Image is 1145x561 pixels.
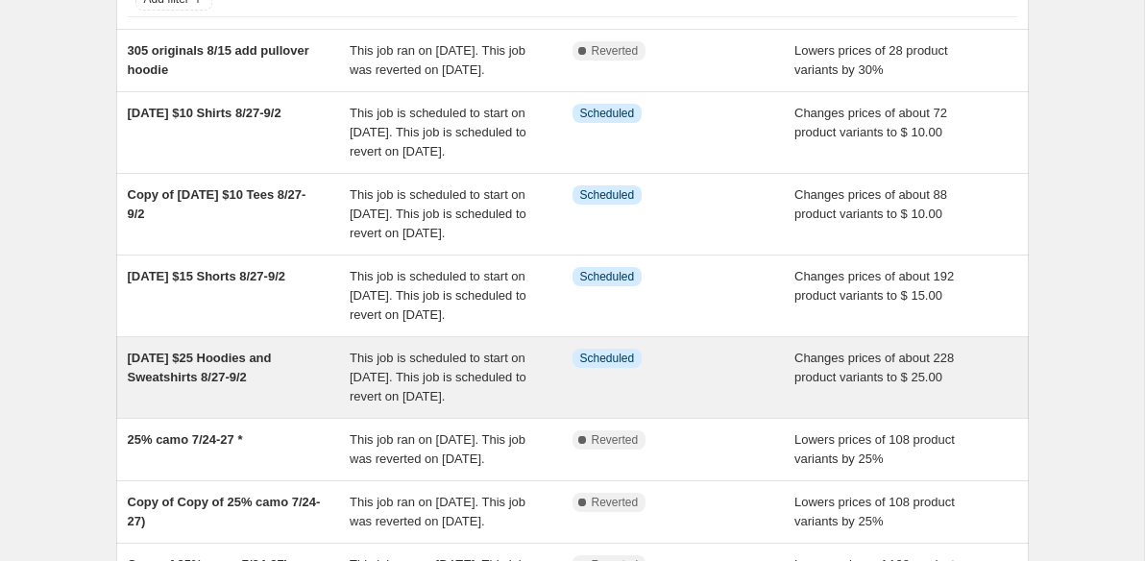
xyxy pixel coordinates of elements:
span: Scheduled [580,269,635,284]
span: Lowers prices of 108 product variants by 25% [794,495,955,528]
span: [DATE] $15 Shorts 8/27-9/2 [128,269,285,283]
span: Changes prices of about 192 product variants to $ 15.00 [794,269,954,303]
span: This job ran on [DATE]. This job was reverted on [DATE]. [350,495,525,528]
span: This job ran on [DATE]. This job was reverted on [DATE]. [350,43,525,77]
span: Changes prices of about 72 product variants to $ 10.00 [794,106,947,139]
span: Lowers prices of 108 product variants by 25% [794,432,955,466]
span: Reverted [592,495,639,510]
span: Scheduled [580,351,635,366]
span: Copy of [DATE] $10 Tees 8/27-9/2 [128,187,306,221]
span: [DATE] $10 Shirts 8/27-9/2 [128,106,281,120]
span: This job ran on [DATE]. This job was reverted on [DATE]. [350,432,525,466]
span: Copy of Copy of 25% camo 7/24-27) [128,495,321,528]
span: Lowers prices of 28 product variants by 30% [794,43,948,77]
span: [DATE] $25 Hoodies and Sweatshirts 8/27-9/2 [128,351,272,384]
span: 305 originals 8/15 add pullover hoodie [128,43,309,77]
span: 25% camo 7/24-27 * [128,432,243,447]
span: This job is scheduled to start on [DATE]. This job is scheduled to revert on [DATE]. [350,187,526,240]
span: This job is scheduled to start on [DATE]. This job is scheduled to revert on [DATE]. [350,351,526,403]
span: Scheduled [580,106,635,121]
span: This job is scheduled to start on [DATE]. This job is scheduled to revert on [DATE]. [350,106,526,159]
span: Scheduled [580,187,635,203]
span: This job is scheduled to start on [DATE]. This job is scheduled to revert on [DATE]. [350,269,526,322]
span: Reverted [592,432,639,448]
span: Changes prices of about 88 product variants to $ 10.00 [794,187,947,221]
span: Reverted [592,43,639,59]
span: Changes prices of about 228 product variants to $ 25.00 [794,351,954,384]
